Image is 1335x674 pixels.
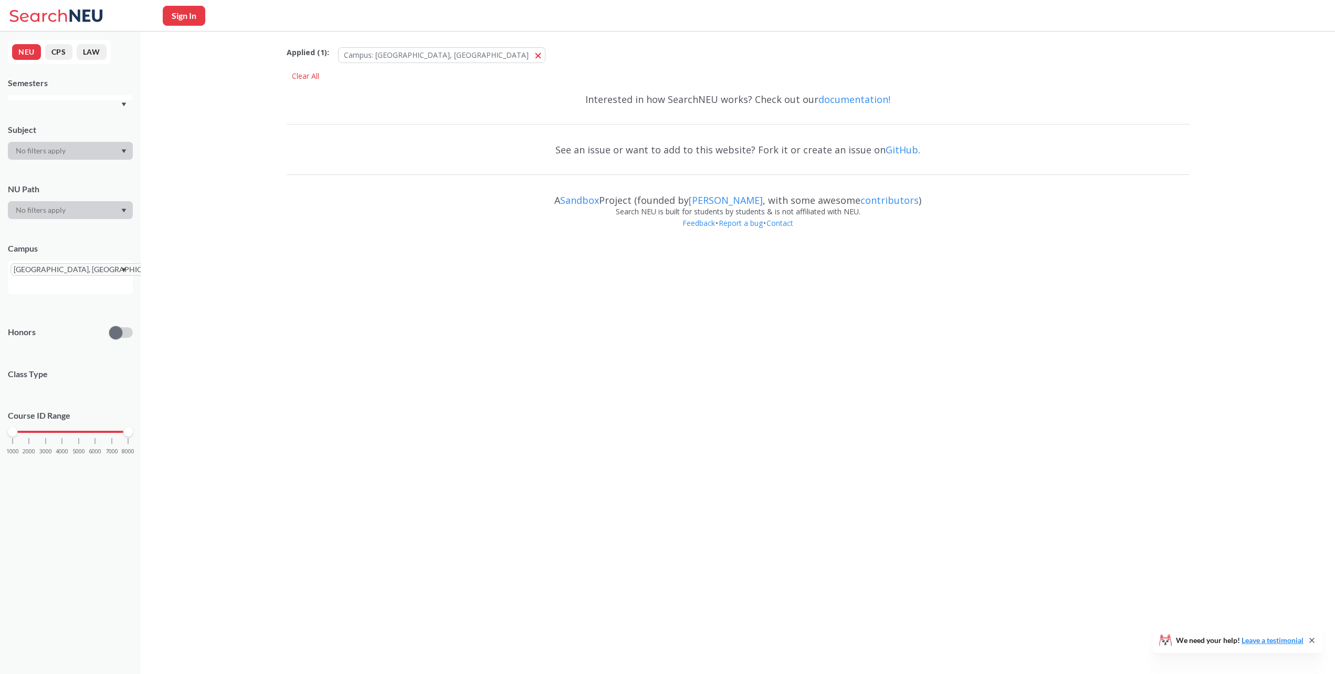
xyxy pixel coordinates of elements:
div: Semesters [8,77,133,89]
span: 1000 [6,449,19,454]
div: Campus [8,243,133,254]
div: • • [287,217,1190,245]
span: 2000 [23,449,35,454]
button: Campus: [GEOGRAPHIC_DATA], [GEOGRAPHIC_DATA] [338,47,545,63]
button: CPS [45,44,72,60]
svg: Dropdown arrow [121,268,127,272]
div: Search NEU is built for students by students & is not affiliated with NEU. [287,206,1190,217]
div: NU Path [8,183,133,195]
span: We need your help! [1176,637,1304,644]
div: Clear All [287,68,324,84]
a: Leave a testimonial [1242,636,1304,645]
svg: Dropdown arrow [121,149,127,153]
svg: Dropdown arrow [121,209,127,213]
div: [GEOGRAPHIC_DATA], [GEOGRAPHIC_DATA]X to remove pillDropdown arrow [8,261,133,294]
a: documentation! [818,93,890,106]
p: Honors [8,326,36,338]
a: contributors [860,194,919,206]
a: Contact [766,218,794,228]
div: Dropdown arrow [8,201,133,219]
a: [PERSON_NAME] [689,194,763,206]
button: Sign In [163,6,205,26]
span: 5000 [72,449,85,454]
span: [GEOGRAPHIC_DATA], [GEOGRAPHIC_DATA]X to remove pill [10,263,177,276]
a: Feedback [682,218,716,228]
span: 8000 [122,449,134,454]
button: LAW [77,44,107,60]
span: 7000 [106,449,118,454]
span: 6000 [89,449,101,454]
div: See an issue or want to add to this website? Fork it or create an issue on . [287,134,1190,165]
button: NEU [12,44,41,60]
a: Report a bug [718,218,763,228]
p: Course ID Range [8,410,133,422]
div: Dropdown arrow [8,142,133,160]
span: Class Type [8,368,133,380]
a: Sandbox [560,194,599,206]
a: GitHub [886,143,918,156]
span: 4000 [56,449,68,454]
div: Interested in how SearchNEU works? Check out our [287,84,1190,115]
span: 3000 [39,449,52,454]
svg: Dropdown arrow [121,102,127,107]
div: A Project (founded by , with some awesome ) [287,185,1190,206]
span: Applied ( 1 ): [287,47,329,58]
span: Campus: [GEOGRAPHIC_DATA], [GEOGRAPHIC_DATA] [344,50,529,60]
div: Subject [8,124,133,136]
